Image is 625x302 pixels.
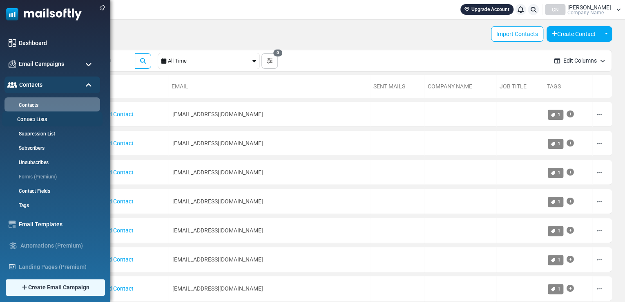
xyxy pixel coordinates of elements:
span: 1 [558,170,560,176]
a: Unnamed Contact [87,140,134,146]
a: Add Tag [567,251,574,268]
span: Company Name [567,10,604,15]
a: Unnamed Contact [87,285,134,292]
a: Suppression List [4,130,98,137]
a: 1 [548,284,563,294]
div: CN [545,4,565,15]
span: 1 [558,199,560,205]
a: Add Tag [567,222,574,239]
a: Add Tag [567,193,574,210]
a: Sent Mails [373,83,405,90]
button: 0 [261,53,278,69]
span: [PERSON_NAME] [567,5,611,10]
a: Import Contacts [491,26,543,42]
a: Unnamed Contact [87,111,134,117]
a: Email Templates [19,220,96,229]
a: Unnamed Contact [87,256,134,263]
td: [EMAIL_ADDRESS][DOMAIN_NAME] [168,160,370,185]
a: Unsubscribes [4,159,98,166]
span: 0 [273,50,282,57]
a: Upgrade Account [460,4,513,15]
span: 1 [558,141,560,146]
a: Tags [4,202,98,209]
td: [EMAIL_ADDRESS][DOMAIN_NAME] [168,218,370,243]
span: 1 [558,257,560,263]
a: 1 [548,168,563,178]
img: workflow.svg [9,241,18,250]
a: Contact Fields [4,187,98,195]
div: All Time [168,53,251,69]
a: Unnamed Contact [87,169,134,176]
img: email-templates-icon.svg [9,221,16,228]
a: Add Tag [567,280,574,297]
a: Tags [547,83,561,90]
a: Email [172,83,188,90]
a: Job Title [500,83,527,90]
a: 1 [548,139,563,149]
td: [EMAIL_ADDRESS][DOMAIN_NAME] [168,189,370,214]
a: 1 [548,110,563,120]
a: Dashboard [19,39,96,47]
img: dashboard-icon.svg [9,39,16,47]
a: Subscribers [4,144,98,152]
img: campaigns-icon.png [9,60,16,68]
td: [EMAIL_ADDRESS][DOMAIN_NAME] [168,131,370,156]
span: 1 [558,286,560,292]
a: CN [PERSON_NAME] Company Name [545,4,621,15]
span: translation missing: en.crm_contacts.form.list_header.company_name [428,83,472,90]
button: Edit Columns [548,50,612,72]
img: contacts-icon-active.svg [7,82,17,88]
td: [EMAIL_ADDRESS][DOMAIN_NAME] [168,247,370,272]
span: Create Email Campaign [28,283,89,292]
span: 1 [558,112,560,117]
span: Contacts [19,81,42,89]
a: Add Tag [567,135,574,151]
a: Contacts [4,101,98,109]
span: Email Campaigns [19,60,64,68]
span: 1 [558,228,560,234]
a: Company Name [428,83,472,90]
a: 1 [548,255,563,265]
a: Contact Lists [2,116,100,124]
a: Unnamed Contact [87,198,134,205]
button: Create Contact [547,26,601,42]
a: Unnamed Contact [87,227,134,234]
a: 1 [548,197,563,207]
img: landing_pages.svg [9,263,16,270]
a: Add Tag [567,164,574,180]
td: [EMAIL_ADDRESS][DOMAIN_NAME] [168,276,370,301]
a: 1 [548,226,563,236]
a: Add Tag [567,106,574,122]
td: [EMAIL_ADDRESS][DOMAIN_NAME] [168,102,370,127]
